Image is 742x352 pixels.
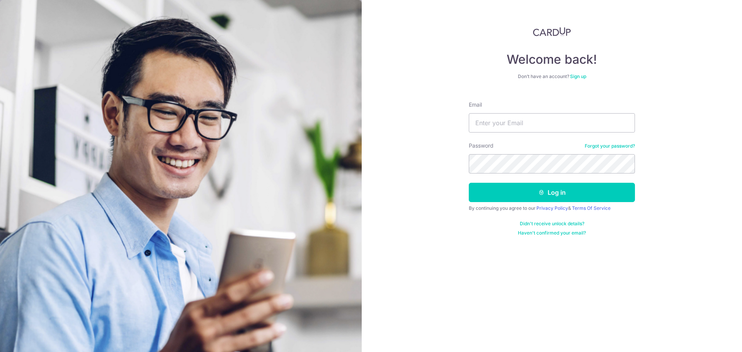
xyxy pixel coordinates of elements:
[585,143,635,149] a: Forgot your password?
[518,230,586,236] a: Haven't confirmed your email?
[572,205,611,211] a: Terms Of Service
[469,183,635,202] button: Log in
[533,27,571,36] img: CardUp Logo
[469,101,482,109] label: Email
[520,221,584,227] a: Didn't receive unlock details?
[469,73,635,80] div: Don’t have an account?
[469,113,635,133] input: Enter your Email
[469,205,635,211] div: By continuing you agree to our &
[570,73,586,79] a: Sign up
[536,205,568,211] a: Privacy Policy
[469,142,494,150] label: Password
[469,52,635,67] h4: Welcome back!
